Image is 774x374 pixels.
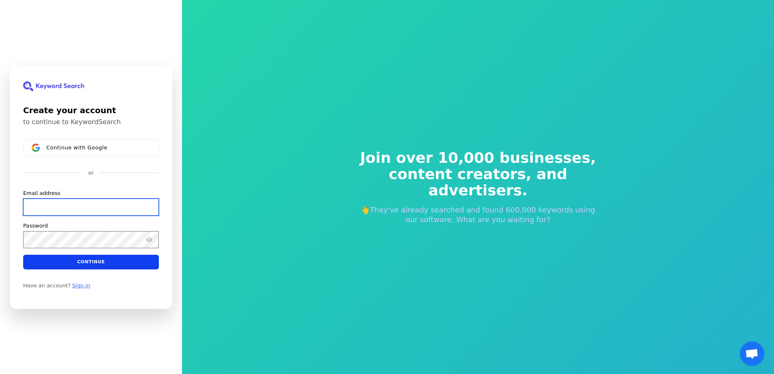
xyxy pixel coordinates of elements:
[23,254,159,269] button: Continue
[32,144,40,152] img: Sign in with Google
[740,341,764,366] a: Open chat
[23,189,60,197] label: Email address
[355,205,602,225] p: 👆They've already searched and found 600,000 keywords using our software. What are you waiting for?
[88,169,93,177] p: or
[72,282,90,289] a: Sign in
[23,282,71,289] span: Have an account?
[23,81,84,91] img: KeywordSearch
[355,150,602,166] span: Join over 10,000 businesses,
[23,118,159,126] p: to continue to KeywordSearch
[23,104,159,116] h1: Create your account
[46,144,107,151] span: Continue with Google
[355,166,602,199] span: content creators, and advertisers.
[144,234,154,244] button: Show password
[23,222,48,229] label: Password
[23,139,159,156] button: Sign in with GoogleContinue with Google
